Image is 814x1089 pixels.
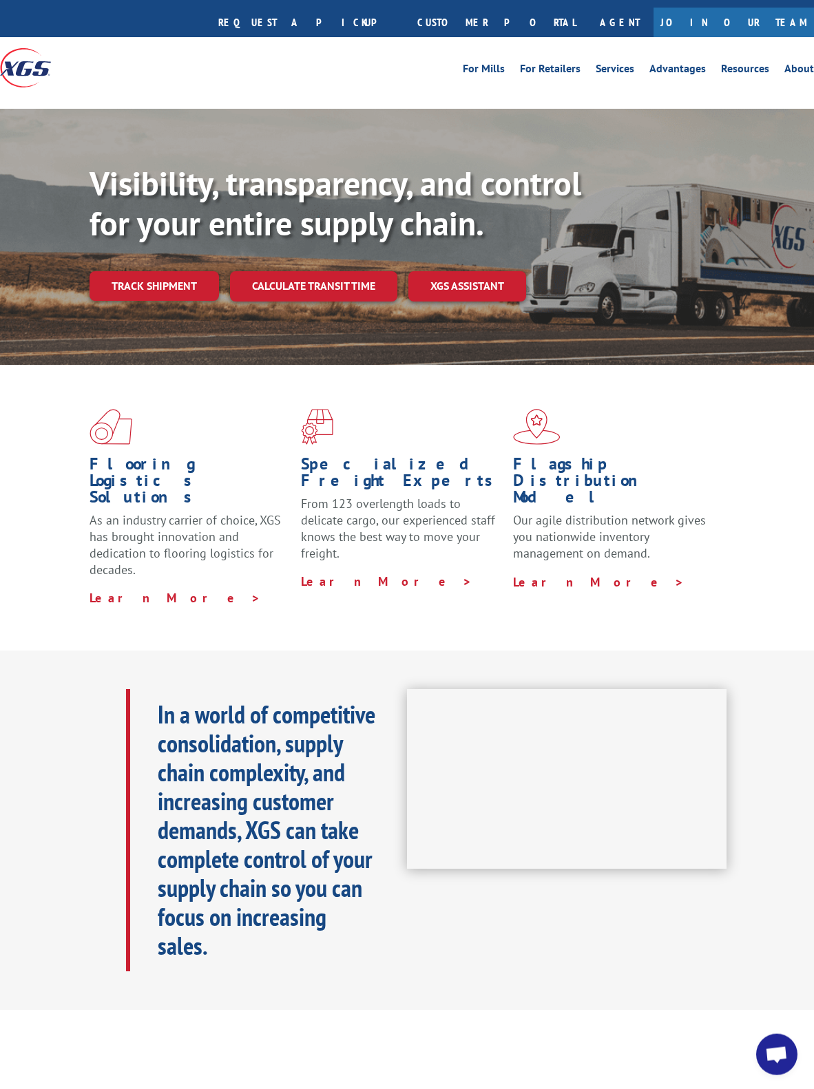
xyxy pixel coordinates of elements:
[301,409,333,445] img: xgs-icon-focused-on-flooring-red
[513,574,685,590] a: Learn More >
[208,8,407,37] a: Request a pickup
[520,63,581,78] a: For Retailers
[90,271,219,300] a: Track shipment
[158,698,375,962] b: In a world of competitive consolidation, supply chain complexity, and increasing customer demands...
[407,689,727,869] iframe: XGS Logistics Solutions
[784,63,814,78] a: About
[90,409,132,445] img: xgs-icon-total-supply-chain-intelligence-red
[649,63,706,78] a: Advantages
[654,8,814,37] a: Join Our Team
[721,63,769,78] a: Resources
[513,512,706,561] span: Our agile distribution network gives you nationwide inventory management on demand.
[90,162,581,244] b: Visibility, transparency, and control for your entire supply chain.
[301,496,502,573] p: From 123 overlength loads to delicate cargo, our experienced staff knows the best way to move you...
[596,63,634,78] a: Services
[230,271,397,301] a: Calculate transit time
[756,1034,797,1075] div: Open chat
[586,8,654,37] a: Agent
[408,271,526,301] a: XGS ASSISTANT
[90,512,281,577] span: As an industry carrier of choice, XGS has brought innovation and dedication to flooring logistics...
[513,409,561,445] img: xgs-icon-flagship-distribution-model-red
[301,573,472,589] a: Learn More >
[301,456,502,496] h1: Specialized Freight Experts
[513,456,714,512] h1: Flagship Distribution Model
[90,590,261,606] a: Learn More >
[463,63,505,78] a: For Mills
[90,456,291,512] h1: Flooring Logistics Solutions
[407,8,586,37] a: Customer Portal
